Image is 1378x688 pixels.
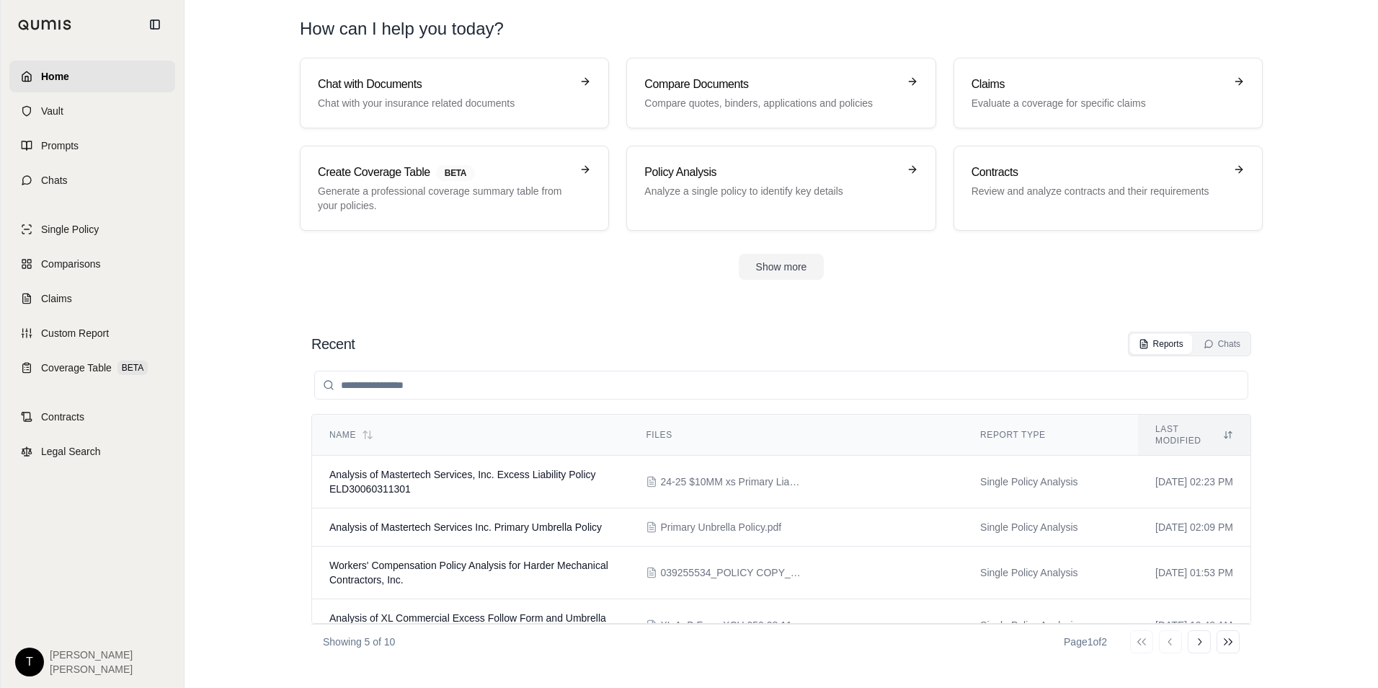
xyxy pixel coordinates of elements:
[318,164,571,181] h3: Create Coverage Table
[41,222,99,237] span: Single Policy
[41,326,109,340] span: Custom Report
[18,19,72,30] img: Qumis Logo
[660,520,781,534] span: Primary Unbrella Policy.pdf
[323,635,395,649] p: Showing 5 of 10
[41,138,79,153] span: Prompts
[660,475,804,489] span: 24-25 $10MM xs Primary Liability Policy.pdf
[1064,635,1107,649] div: Page 1 of 2
[628,415,963,456] th: Files
[963,508,1138,547] td: Single Policy Analysis
[739,254,824,280] button: Show more
[329,612,606,638] span: Analysis of XL Commercial Excess Follow Form and Umbrella Liability Policy
[15,648,44,676] div: T
[972,184,1224,198] p: Review and analyze contracts and their requirements
[329,429,611,441] div: Name
[1138,456,1250,508] td: [DATE] 02:23 PM
[300,58,609,128] a: Chat with DocumentsChat with your insurance related documents
[9,130,175,162] a: Prompts
[9,317,175,349] a: Custom Report
[318,76,571,93] h3: Chat with Documents
[41,410,84,424] span: Contracts
[329,560,608,586] span: Workers' Compensation Policy Analysis for Harder Mechanical Contractors, Inc.
[1155,423,1233,446] div: Last modified
[963,599,1138,652] td: Single Policy Analysis
[1138,599,1250,652] td: [DATE] 10:48 AM
[972,164,1224,181] h3: Contracts
[9,248,175,280] a: Comparisons
[436,165,475,181] span: BETA
[626,146,935,231] a: Policy AnalysisAnalyze a single policy to identify key details
[300,146,609,231] a: Create Coverage TableBETAGenerate a professional coverage summary table from your policies.
[963,547,1138,599] td: Single Policy Analysis
[972,76,1224,93] h3: Claims
[9,95,175,127] a: Vault
[117,361,148,375] span: BETA
[1138,508,1250,547] td: [DATE] 02:09 PM
[329,521,602,533] span: Analysis of Mastertech Services Inc. Primary Umbrella Policy
[41,69,69,84] span: Home
[954,146,1263,231] a: ContractsReview and analyze contracts and their requirements
[1204,338,1240,350] div: Chats
[50,648,133,662] span: [PERSON_NAME]
[963,415,1138,456] th: Report Type
[300,17,504,40] h1: How can I help you today?
[644,76,897,93] h3: Compare Documents
[9,352,175,384] a: Coverage TableBETA
[41,291,72,306] span: Claims
[41,444,101,459] span: Legal Search
[660,565,804,580] span: 039255534_POLICY COPY_HARDER MECHANICAL CONTRACTORS_2025-03-01 -001.pdf
[9,436,175,467] a: Legal Search
[954,58,1263,128] a: ClaimsEvaluate a coverage for specific claims
[41,104,63,118] span: Vault
[143,13,166,36] button: Collapse sidebar
[9,401,175,433] a: Contracts
[644,164,897,181] h3: Policy Analysis
[329,469,596,495] span: Analysis of Mastertech Services, Inc. Excess Liability Policy ELD30060311301
[972,96,1224,110] p: Evaluate a coverage for specific claims
[41,361,112,375] span: Coverage Table
[1130,334,1192,354] button: Reports
[318,184,571,213] p: Generate a professional coverage summary table from your policies.
[1138,547,1250,599] td: [DATE] 01:53 PM
[41,257,100,271] span: Comparisons
[311,334,355,354] h2: Recent
[41,173,68,188] span: Chats
[1195,334,1249,354] button: Chats
[9,213,175,245] a: Single Policy
[660,618,804,632] span: XL A_B Form XCU 050 08 11.pdf
[963,456,1138,508] td: Single Policy Analysis
[9,61,175,92] a: Home
[626,58,935,128] a: Compare DocumentsCompare quotes, binders, applications and policies
[9,283,175,314] a: Claims
[644,96,897,110] p: Compare quotes, binders, applications and policies
[1139,338,1183,350] div: Reports
[9,164,175,196] a: Chats
[644,184,897,198] p: Analyze a single policy to identify key details
[318,96,571,110] p: Chat with your insurance related documents
[50,662,133,676] span: [PERSON_NAME]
